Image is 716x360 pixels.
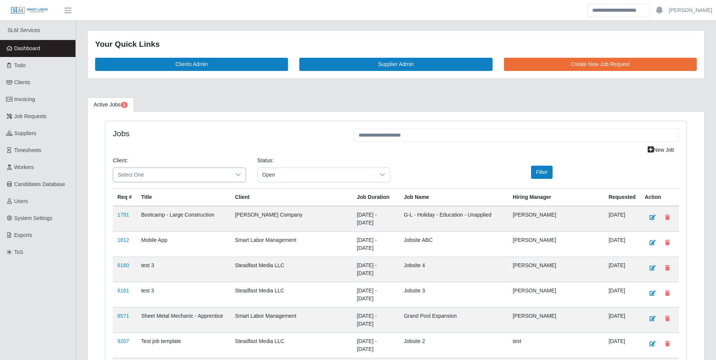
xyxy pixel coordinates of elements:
[230,307,352,332] td: Smart Labor Management
[14,181,65,187] span: Candidates Database
[399,206,508,232] td: G-L - Holiday - Education - Unapplied
[113,168,231,182] span: Select One
[399,257,508,282] td: Jobsite 4
[531,166,553,179] button: Filter
[257,157,274,165] label: Status:
[508,307,604,332] td: [PERSON_NAME]
[399,231,508,257] td: Jobsite ABC
[117,212,129,218] a: 1791
[508,332,604,358] td: test
[14,198,28,204] span: Users
[137,188,230,206] th: Title
[353,282,399,307] td: [DATE] - [DATE]
[669,6,712,14] a: [PERSON_NAME]
[117,313,129,319] a: 8571
[604,206,640,232] td: [DATE]
[508,188,604,206] th: Hiring Manager
[604,188,640,206] th: Requested
[95,58,288,71] a: Clients Admin
[504,58,697,71] a: Create New Job Request
[117,237,129,243] a: 1812
[117,338,129,344] a: 9207
[14,130,36,136] span: Suppliers
[508,206,604,232] td: [PERSON_NAME]
[121,102,128,108] span: Pending Jobs
[14,147,42,153] span: Timesheets
[353,307,399,332] td: [DATE] - [DATE]
[230,188,352,206] th: Client
[137,282,230,307] td: test 3
[508,282,604,307] td: [PERSON_NAME]
[137,231,230,257] td: Mobile App
[230,332,352,358] td: Steadfast Media LLC
[353,206,399,232] td: [DATE] - [DATE]
[14,232,32,238] span: Exports
[87,97,134,112] a: Active Jobs
[399,307,508,332] td: Grand Pool Expansion
[399,332,508,358] td: Jobsite 2
[113,129,342,138] h4: Jobs
[604,282,640,307] td: [DATE]
[604,257,640,282] td: [DATE]
[399,188,508,206] th: Job Name
[14,45,40,51] span: Dashboard
[230,206,352,232] td: [PERSON_NAME] Company
[640,188,679,206] th: Action
[604,307,640,332] td: [DATE]
[14,215,52,221] span: System Settings
[230,282,352,307] td: Steadfast Media LLC
[117,262,129,268] a: 6160
[137,257,230,282] td: test 3
[113,157,128,165] label: Client:
[14,113,47,119] span: Job Requests
[230,231,352,257] td: Smart Labor Management
[14,249,23,255] span: ToS
[137,307,230,332] td: Sheet Metal Mechanic - Apprentice
[14,62,26,68] span: Todo
[137,206,230,232] td: Bootcamp - Large Construction
[137,332,230,358] td: Test job template
[14,96,35,102] span: Invoicing
[353,231,399,257] td: [DATE] - [DATE]
[230,257,352,282] td: Steadfast Media LLC
[508,257,604,282] td: [PERSON_NAME]
[643,143,679,157] a: New Job
[95,38,697,50] div: Your Quick Links
[113,188,137,206] th: Req #
[299,58,492,71] a: Supplier Admin
[399,282,508,307] td: Jobsite 3
[14,79,31,85] span: Clients
[508,231,604,257] td: [PERSON_NAME]
[353,188,399,206] th: Job Duration
[258,168,375,182] span: Open
[353,332,399,358] td: [DATE] - [DATE]
[604,231,640,257] td: [DATE]
[587,4,650,17] input: Search
[14,164,34,170] span: Workers
[604,332,640,358] td: [DATE]
[117,288,129,294] a: 6161
[11,6,48,15] img: SLM Logo
[8,27,40,33] span: SLM Services
[353,257,399,282] td: [DATE] - [DATE]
